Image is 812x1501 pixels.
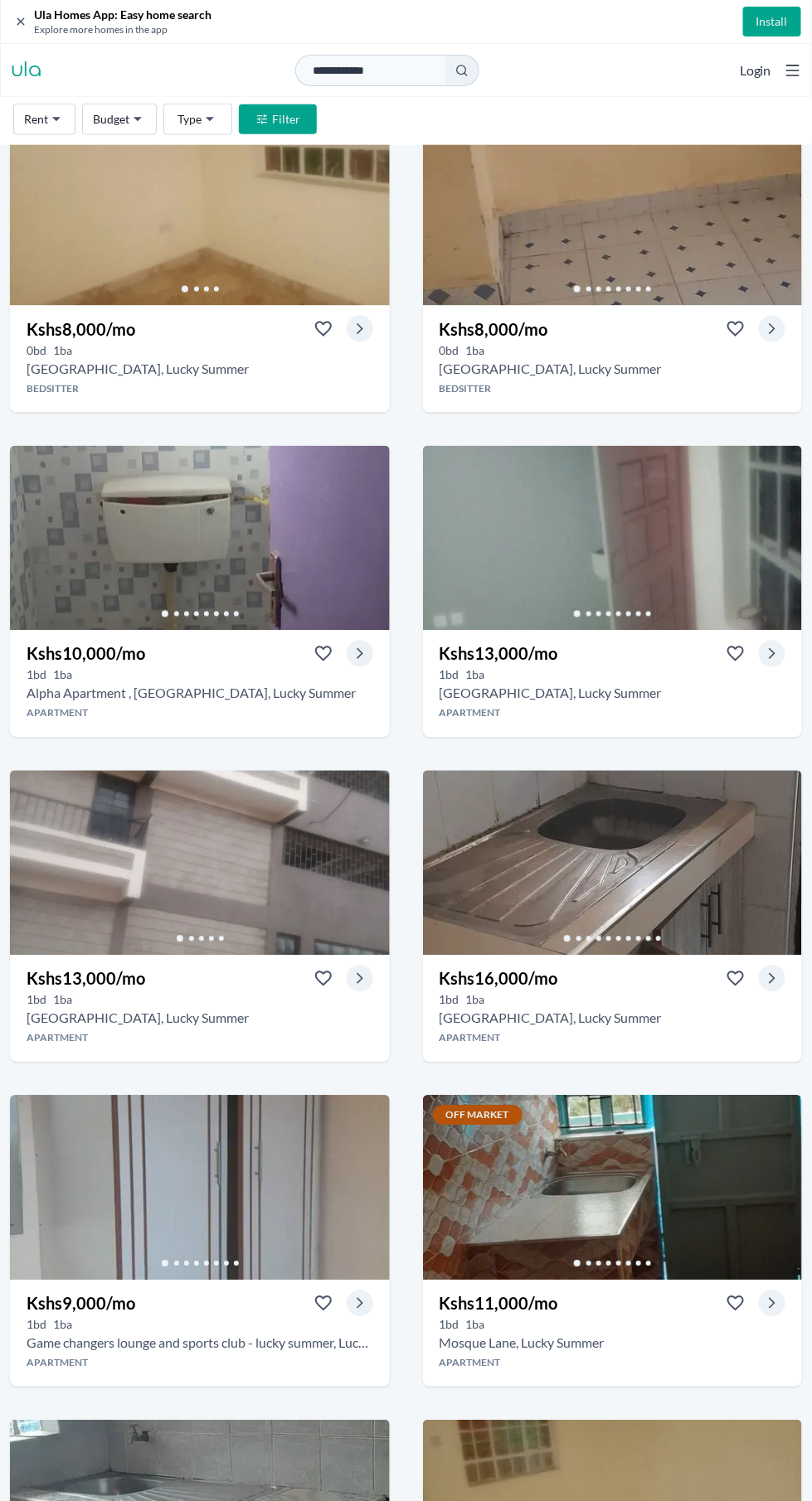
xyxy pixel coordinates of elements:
h4: Apartment [423,1357,803,1370]
span: Off Market [433,1106,523,1126]
button: View property in detail [347,966,373,992]
h5: 1 bedrooms [440,992,459,1009]
h2: Bedsitter for rent in Lucky Summer - Kshs 8,000/mo -Lucky mart supermarket, Nairobi, Kenya, Nairo... [27,359,249,379]
h3: Kshs 9,000 /mo [27,1292,135,1315]
h5: 1 bedrooms [27,1317,46,1334]
a: Kshs8,000/moView property in detail0bd 1ba [GEOGRAPHIC_DATA], Lucky SummerBedsitter [10,306,390,413]
img: 1 bedroom Apartment for rent - Kshs 10,000/mo - in Lucky Summer next to JJ Apartment, Nairobi, Ke... [10,446,390,631]
h4: Apartment [423,1032,803,1045]
h5: 1 bathrooms [53,342,72,359]
h3: Kshs 13,000 /mo [27,967,145,990]
h5: 0 bedrooms [27,342,46,359]
h5: 1 bedrooms [27,667,46,684]
h5: 1 bathrooms [466,342,485,359]
button: View property in detail [759,966,785,992]
h5: 1 bathrooms [466,1317,485,1334]
button: View property in detail [759,316,785,342]
h5: 1 bedrooms [27,992,46,1009]
img: Bedsitter for rent - Kshs 8,000/mo - in Lucky Summer around Lucky mart supermarket, Nairobi, Keny... [10,121,390,306]
img: 1 bedroom Apartment for rent - Kshs 16,000/mo - in Lucky Summer opposite JJ Apartment, Nairobi, K... [423,771,803,956]
span: Explore more homes in the app [34,23,212,36]
h4: Apartment [10,707,390,720]
h2: Bedsitter for rent in Lucky Summer - Kshs 8,000/mo -JJ Apartment, Nairobi, Kenya, Nairobi county [440,359,662,379]
h3: Kshs 11,000 /mo [440,1292,558,1315]
h4: Apartment [10,1032,390,1045]
h2: 1 bedroom Apartment for rent in Lucky Summer - Kshs 10,000/mo -JJ Apartment, Nairobi, Kenya, Nair... [27,684,356,704]
img: 1 bedroom Apartment for rent - Kshs 9,000/mo - in Lucky Summer behind Game changers lounge and sp... [10,1096,390,1281]
a: Kshs16,000/moView property in detail1bd 1ba [GEOGRAPHIC_DATA], Lucky SummerApartment [423,956,803,1063]
span: Ula Homes App: Easy home search [34,7,212,23]
h3: Kshs 13,000 /mo [440,642,558,666]
a: Kshs10,000/moView property in detail1bd 1ba Alpha Apartment , [GEOGRAPHIC_DATA], Lucky SummerApar... [10,631,390,738]
button: View property in detail [759,1290,785,1317]
a: Kshs9,000/moView property in detail1bd 1ba Game changers lounge and sports club - lucky summer, L... [10,1281,390,1387]
h5: 1 bathrooms [466,992,485,1009]
span: Filter [272,111,300,128]
button: Rent [13,104,75,135]
button: Type [163,104,232,135]
a: ula [11,57,41,84]
h5: 1 bathrooms [53,1317,72,1334]
button: Filter properties [239,104,317,134]
h2: 1 bedroom Apartment for rent in Lucky Summer - Kshs 13,000/mo -Lucky mart supermarket, Nairobi, K... [27,1009,249,1029]
a: Kshs8,000/moView property in detail0bd 1ba [GEOGRAPHIC_DATA], Lucky SummerBedsitter [423,306,803,413]
button: Login [740,61,771,80]
button: Budget [82,104,157,135]
h3: Kshs 8,000 /mo [27,317,135,341]
h2: 1 bedroom Apartment for rent in Lucky Summer - Kshs 13,000/mo -Lucky mart supermarket, Nairobi, K... [440,684,662,704]
img: Bedsitter for rent - Kshs 8,000/mo - in Lucky Summer opposite JJ Apartment, Nairobi, Kenya, Nairo... [423,121,803,306]
h2: 1 bedroom Apartment for rent in Lucky Summer - Kshs 11,000/mo -Mosque, Nairobi, Kenya, Nairobi co... [440,1334,605,1353]
h4: Apartment [10,1357,390,1370]
span: Budget [93,111,129,128]
button: View property in detail [347,1290,373,1317]
h5: 1 bathrooms [466,667,485,684]
h2: 1 bedroom Apartment for rent in Lucky Summer - Kshs 9,000/mo -Game changers lounge and sports clu... [27,1334,373,1353]
h4: Apartment [423,707,803,720]
h3: Kshs 16,000 /mo [440,967,558,990]
h2: 1 bedroom Apartment for rent in Lucky Summer - Kshs 16,000/mo -JJ Apartment, Nairobi, Kenya, Nair... [440,1009,662,1029]
h5: 1 bedrooms [440,667,459,684]
h5: 1 bathrooms [53,667,72,684]
h4: Bedsitter [10,382,390,395]
h3: Kshs 8,000 /mo [440,317,548,341]
button: View property in detail [347,641,373,667]
img: 1 bedroom Apartment for rent - Kshs 13,000/mo - in Lucky Summer behind Lucky mart supermarket, Na... [423,446,803,631]
h5: 1 bedrooms [440,1317,459,1334]
img: 1 bedroom Apartment for rent - Kshs 13,000/mo - in Lucky Summer opposite Lucky mart supermarket, ... [10,771,390,956]
a: Kshs13,000/moView property in detail1bd 1ba [GEOGRAPHIC_DATA], Lucky SummerApartment [423,631,803,738]
button: View property in detail [759,641,785,667]
a: Install [743,7,801,36]
span: Type [177,111,202,128]
span: Rent [24,111,48,128]
h4: Bedsitter [423,382,803,395]
a: Kshs11,000/moView property in detail1bd 1ba Mosque Lane, Lucky SummerApartment [423,1281,803,1387]
h5: 0 bedrooms [440,342,459,359]
button: View property in detail [347,316,373,342]
a: Kshs13,000/moView property in detail1bd 1ba [GEOGRAPHIC_DATA], Lucky SummerApartment [10,956,390,1063]
h3: Kshs 10,000 /mo [27,642,145,666]
h5: 1 bathrooms [53,992,72,1009]
img: 1 bedroom Apartment for rent - Kshs 11,000/mo - in Lucky Summer around Mosque, Nairobi, Kenya, Na... [423,1096,803,1281]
